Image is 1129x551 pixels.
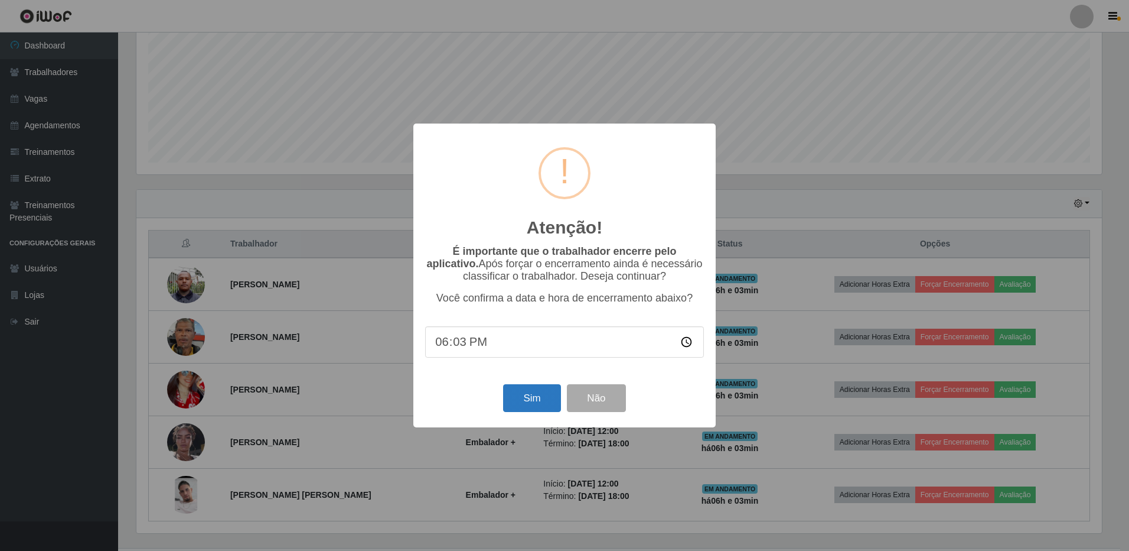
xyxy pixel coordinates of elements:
p: Você confirma a data e hora de encerramento abaixo? [425,292,704,304]
h2: Atenção! [527,217,602,238]
p: Após forçar o encerramento ainda é necessário classificar o trabalhador. Deseja continuar? [425,245,704,283]
button: Sim [503,384,560,412]
button: Não [567,384,625,412]
b: É importante que o trabalhador encerre pelo aplicativo. [426,245,676,270]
